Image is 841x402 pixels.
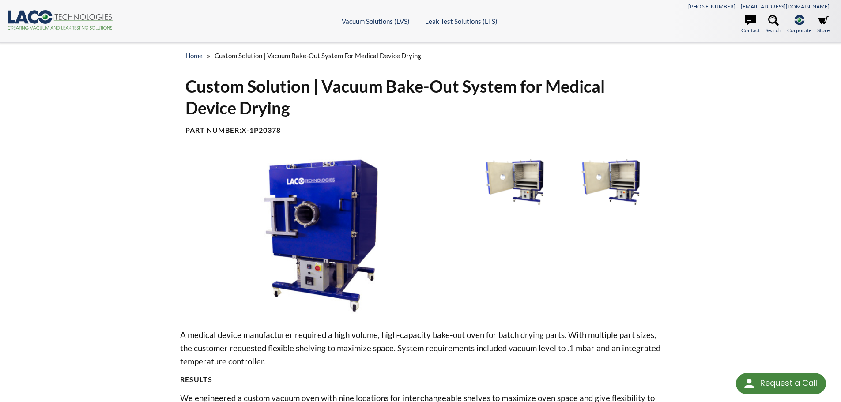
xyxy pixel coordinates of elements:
a: Store [817,15,830,34]
a: Contact [741,15,760,34]
div: Request a Call [736,373,826,394]
span: Custom Solution | Vacuum Bake-Out System for Medical Device Drying [215,52,421,60]
div: » [185,43,656,68]
h1: Custom Solution | Vacuum Bake-Out System for Medical Device Drying [185,75,656,119]
a: [EMAIL_ADDRESS][DOMAIN_NAME] [741,3,830,10]
div: Request a Call [760,373,817,393]
a: Leak Test Solutions (LTS) [425,17,498,25]
a: Vacuum Solutions (LVS) [342,17,410,25]
b: X-1P20378 [241,126,281,134]
img: Vacuum Bake-out System with Door Open image [468,156,560,207]
h4: Part Number: [185,126,656,135]
img: Vacuum Bake-out System Door Open with Shelves image [565,156,656,207]
a: home [185,52,203,60]
img: round button [742,376,756,391]
a: Search [766,15,781,34]
img: Vacuum Bake-out System image [180,156,462,314]
h4: Results [180,375,661,384]
span: Corporate [787,26,811,34]
a: [PHONE_NUMBER] [688,3,735,10]
p: A medical device manufacturer required a high volume, high-capacity bake-out oven for batch dryin... [180,328,661,368]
